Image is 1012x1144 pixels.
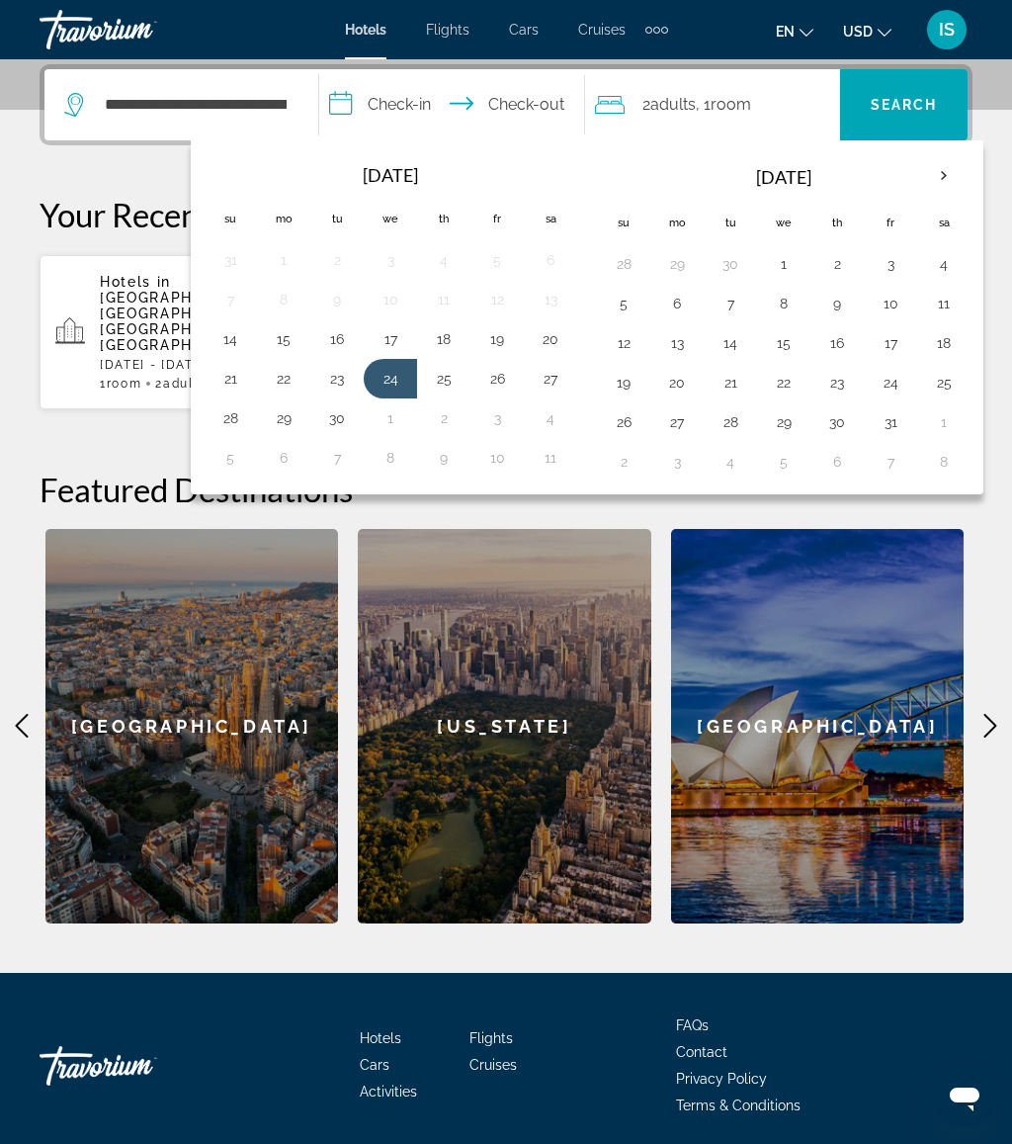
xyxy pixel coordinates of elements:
[608,448,639,476] button: Day 2
[715,448,746,476] button: Day 4
[921,9,972,50] button: User Menu
[469,1030,513,1046] a: Flights
[428,246,460,274] button: Day 4
[608,290,639,317] button: Day 5
[360,1030,401,1046] span: Hotels
[715,408,746,436] button: Day 28
[608,329,639,357] button: Day 12
[375,286,406,313] button: Day 10
[676,1017,709,1033] a: FAQs
[535,246,566,274] button: Day 6
[768,329,800,357] button: Day 15
[821,329,853,357] button: Day 16
[268,444,299,472] button: Day 6
[535,404,566,432] button: Day 4
[358,529,651,924] a: [US_STATE]
[676,1098,801,1113] a: Terms & Conditions
[843,17,891,45] button: Change currency
[268,404,299,432] button: Day 29
[481,325,513,353] button: Day 19
[214,325,246,353] button: Day 14
[40,4,237,55] a: Travorium
[321,444,353,472] button: Day 7
[481,404,513,432] button: Day 3
[40,470,972,509] h2: Featured Destinations
[319,69,584,140] button: Check in and out dates
[100,377,141,391] span: 1
[268,365,299,393] button: Day 22
[428,286,460,313] button: Day 11
[509,22,539,38] a: Cars
[661,329,693,357] button: Day 13
[428,365,460,393] button: Day 25
[268,286,299,313] button: Day 8
[671,529,965,924] div: [GEOGRAPHIC_DATA]
[45,529,339,924] div: [GEOGRAPHIC_DATA]
[776,24,795,40] span: en
[100,274,171,290] span: Hotels in
[821,369,853,396] button: Day 23
[428,325,460,353] button: Day 18
[840,69,968,140] button: Search
[40,254,337,410] button: Hotels in [GEOGRAPHIC_DATA], [GEOGRAPHIC_DATA], [GEOGRAPHIC_DATA], [GEOGRAPHIC_DATA][DATE] - [DAT...
[696,91,751,119] span: , 1
[155,377,207,391] span: 2
[469,1057,517,1073] a: Cruises
[40,195,972,234] p: Your Recent Searches
[676,1044,727,1060] a: Contact
[585,69,840,140] button: Travelers: 2 adults, 0 children
[321,325,353,353] button: Day 16
[481,246,513,274] button: Day 5
[608,250,639,278] button: Day 28
[214,444,246,472] button: Day 5
[821,250,853,278] button: Day 2
[257,153,524,197] th: [DATE]
[481,444,513,472] button: Day 10
[715,290,746,317] button: Day 7
[871,97,938,113] span: Search
[375,365,406,393] button: Day 24
[375,246,406,274] button: Day 3
[321,365,353,393] button: Day 23
[375,404,406,432] button: Day 1
[535,365,566,393] button: Day 27
[214,246,246,274] button: Day 31
[661,448,693,476] button: Day 3
[928,408,960,436] button: Day 1
[661,408,693,436] button: Day 27
[875,408,906,436] button: Day 31
[426,22,469,38] a: Flights
[100,290,270,353] span: [GEOGRAPHIC_DATA], [GEOGRAPHIC_DATA], [GEOGRAPHIC_DATA], [GEOGRAPHIC_DATA]
[608,408,639,436] button: Day 26
[321,246,353,274] button: Day 2
[676,1071,767,1087] a: Privacy Policy
[163,377,207,391] span: Adults
[821,408,853,436] button: Day 30
[768,250,800,278] button: Day 1
[44,69,968,140] div: Search widget
[821,290,853,317] button: Day 9
[214,365,246,393] button: Day 21
[661,369,693,396] button: Day 20
[875,250,906,278] button: Day 3
[535,325,566,353] button: Day 20
[268,246,299,274] button: Day 1
[645,14,668,45] button: Extra navigation items
[776,17,813,45] button: Change language
[650,153,917,201] th: [DATE]
[360,1057,389,1073] span: Cars
[578,22,626,38] a: Cruises
[360,1084,417,1100] a: Activities
[40,1036,237,1096] a: Travorium
[661,250,693,278] button: Day 29
[715,250,746,278] button: Day 30
[642,91,696,119] span: 2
